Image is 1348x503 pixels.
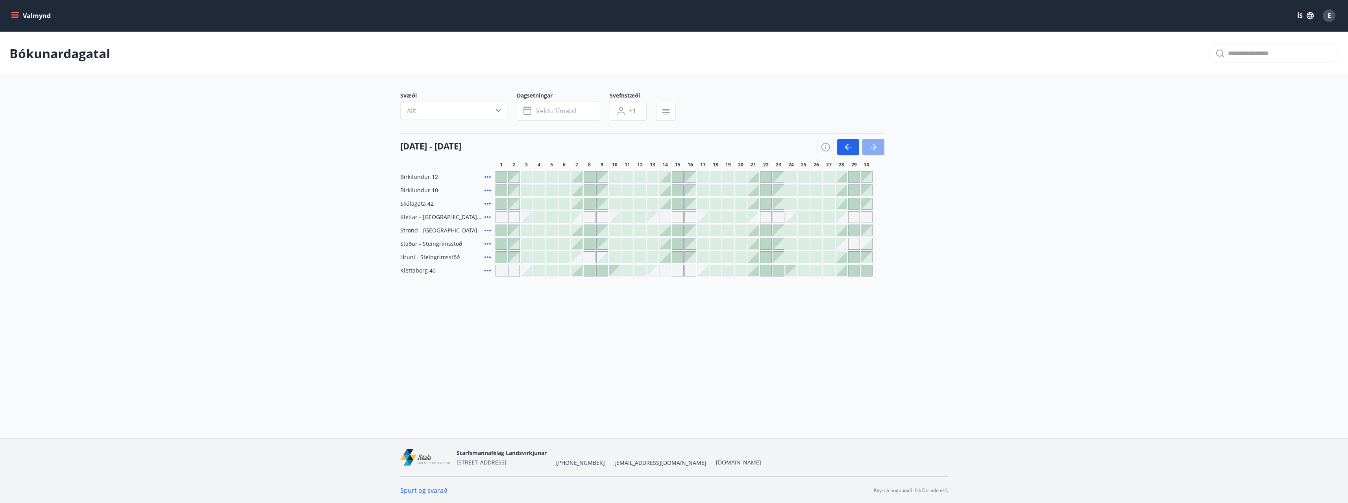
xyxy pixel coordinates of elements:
[776,162,781,168] span: 23
[851,162,857,168] span: 29
[836,238,847,250] div: Gráir dagar eru ekki bókanlegir
[400,173,438,181] span: Birkilundur 12
[1320,6,1339,25] button: E
[496,211,507,223] div: Gráir dagar eru ekki bókanlegir
[814,162,819,168] span: 26
[400,213,481,221] span: Kleifar - [GEOGRAPHIC_DATA]/[GEOGRAPHIC_DATA]
[550,162,553,168] span: 5
[684,211,696,223] div: Gráir dagar eru ekki bókanlegir
[610,101,647,121] button: +1
[601,162,603,168] span: 9
[725,162,731,168] span: 19
[407,106,416,115] span: Allt
[563,162,566,168] span: 6
[525,162,528,168] span: 3
[861,211,873,223] div: Gráir dagar eru ekki bókanlegir
[738,162,743,168] span: 20
[700,162,706,168] span: 17
[647,211,658,223] div: Gráir dagar eru ekki bókanlegir
[536,107,576,115] span: Veldu tímabil
[836,211,847,223] div: Gráir dagar eru ekki bókanlegir
[650,162,655,168] span: 13
[9,45,110,62] p: Bókunardagatal
[571,211,583,223] div: Gráir dagar eru ekki bókanlegir
[588,162,591,168] span: 8
[659,265,671,276] div: Gráir dagar eru ekki bókanlegir
[457,459,507,466] span: [STREET_ADDRESS]
[848,211,860,223] div: Gráir dagar eru ekki bókanlegir
[584,211,595,223] div: Gráir dagar eru ekki bókanlegir
[713,162,718,168] span: 18
[400,140,461,152] h4: [DATE] - [DATE]
[675,162,680,168] span: 15
[457,449,547,457] span: Starfsmannafélag Landsvirkjunar
[571,251,583,263] div: Gráir dagar eru ekki bókanlegir
[400,486,447,495] a: Spurt og svarað
[517,92,610,101] span: Dagsetningar
[400,186,438,194] span: Birkilundur 10
[584,251,595,263] div: Gráir dagar eru ekki bókanlegir
[400,101,507,120] button: Allt
[400,449,450,466] img: mEl60ZlWq2dfEsT9wIdje1duLb4bJloCzzh6OZwP.png
[612,162,618,168] span: 10
[662,162,668,168] span: 14
[500,162,503,168] span: 1
[538,162,540,168] span: 4
[400,92,517,101] span: Svæði
[684,265,696,276] div: Gráir dagar eru ekki bókanlegir
[763,162,769,168] span: 22
[496,265,507,276] div: Gráir dagar eru ekki bókanlegir
[839,162,844,168] span: 28
[801,162,806,168] span: 25
[747,211,759,223] div: Gráir dagar eru ekki bókanlegir
[874,487,948,494] p: Keyrt á hugbúnaði frá Dorado ehf.
[556,459,605,467] span: [PHONE_NUMBER]
[508,211,520,223] div: Gráir dagar eru ekki bókanlegir
[716,459,761,466] a: [DOMAIN_NAME]
[400,227,477,234] span: Strönd - [GEOGRAPHIC_DATA]
[400,240,462,248] span: Staður - Steingrímsstöð
[637,162,643,168] span: 12
[773,211,784,223] div: Gráir dagar eru ekki bókanlegir
[512,162,515,168] span: 2
[672,211,684,223] div: Gráir dagar eru ekki bókanlegir
[625,162,630,168] span: 11
[1328,11,1331,20] span: E
[647,265,658,276] div: Gráir dagar eru ekki bókanlegir
[517,101,600,121] button: Veldu tímabil
[575,162,578,168] span: 7
[659,211,671,223] div: Gráir dagar eru ekki bókanlegir
[629,107,636,115] span: +1
[9,9,54,23] button: menu
[751,162,756,168] span: 21
[688,162,693,168] span: 16
[508,265,520,276] div: Gráir dagar eru ekki bókanlegir
[610,92,656,101] span: Svefnstæði
[1293,9,1318,23] button: ÍS
[826,162,832,168] span: 27
[848,238,860,250] div: Gráir dagar eru ekki bókanlegir
[672,265,684,276] div: Gráir dagar eru ekki bókanlegir
[864,162,869,168] span: 30
[400,200,434,208] span: Skúlagata 42
[596,211,608,223] div: Gráir dagar eru ekki bókanlegir
[400,253,460,261] span: Hruni - Steingrímsstöð
[400,267,436,275] span: Klettaborg 40
[760,211,772,223] div: Gráir dagar eru ekki bókanlegir
[614,459,706,467] span: [EMAIL_ADDRESS][DOMAIN_NAME]
[788,162,794,168] span: 24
